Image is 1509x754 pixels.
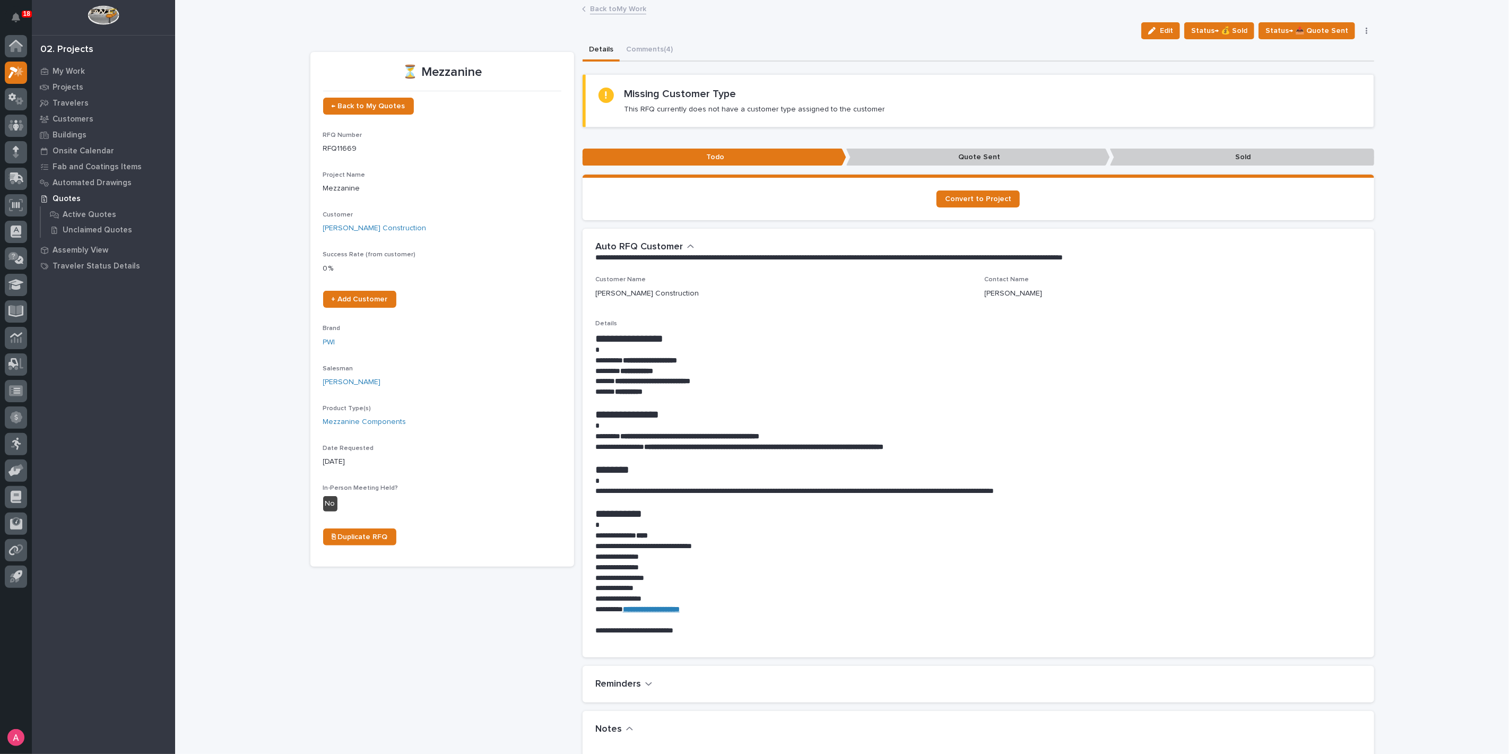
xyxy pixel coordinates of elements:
span: Date Requested [323,445,374,452]
span: Project Name [323,172,366,178]
p: 18 [23,10,30,18]
button: Comments (4) [620,39,679,62]
span: Edit [1160,26,1173,36]
a: Automated Drawings [32,175,175,190]
span: Customer [323,212,353,218]
a: Traveler Status Details [32,258,175,274]
p: Fab and Coatings Items [53,162,142,172]
a: Customers [32,111,175,127]
p: Projects [53,83,83,92]
a: Buildings [32,127,175,143]
a: Quotes [32,190,175,206]
a: Assembly View [32,242,175,258]
a: Back toMy Work [590,2,646,14]
p: Buildings [53,131,86,140]
button: Reminders [595,679,653,690]
p: Sold [1110,149,1374,166]
span: Product Type(s) [323,405,371,412]
span: ← Back to My Quotes [332,102,405,110]
p: RFQ11669 [323,143,561,154]
p: 0 % [323,263,561,274]
a: [PERSON_NAME] [323,377,381,388]
div: Notifications18 [13,13,27,30]
p: Unclaimed Quotes [63,226,132,235]
div: No [323,496,337,512]
p: Traveler Status Details [53,262,140,271]
span: ⎘ Duplicate RFQ [332,533,388,541]
a: ← Back to My Quotes [323,98,414,115]
a: [PERSON_NAME] Construction [323,223,427,234]
a: ⎘ Duplicate RFQ [323,528,396,545]
p: Automated Drawings [53,178,132,188]
span: Salesman [323,366,353,372]
button: Details [583,39,620,62]
a: Mezzanine Components [323,417,406,428]
h2: Missing Customer Type [625,88,736,100]
span: Convert to Project [945,195,1011,203]
p: My Work [53,67,85,76]
a: Fab and Coatings Items [32,159,175,175]
span: Contact Name [985,276,1029,283]
span: Success Rate (from customer) [323,252,416,258]
h2: Auto RFQ Customer [595,241,683,253]
span: RFQ Number [323,132,362,138]
button: Auto RFQ Customer [595,241,695,253]
span: Customer Name [595,276,646,283]
p: [PERSON_NAME] [985,288,1043,299]
img: Workspace Logo [88,5,119,25]
span: Brand [323,325,341,332]
p: Mezzanine [323,183,561,194]
span: Details [595,320,617,327]
a: Onsite Calendar [32,143,175,159]
span: Status→ 💰 Sold [1191,24,1247,37]
button: Notifications [5,6,27,29]
p: Active Quotes [63,210,116,220]
div: 02. Projects [40,44,93,56]
span: Status→ 📤 Quote Sent [1265,24,1348,37]
p: Quotes [53,194,81,204]
button: Status→ 📤 Quote Sent [1259,22,1355,39]
p: [DATE] [323,456,561,467]
span: In-Person Meeting Held? [323,485,398,491]
p: ⏳ Mezzanine [323,65,561,80]
p: Onsite Calendar [53,146,114,156]
p: Customers [53,115,93,124]
button: users-avatar [5,726,27,749]
p: [PERSON_NAME] Construction [595,288,699,299]
h2: Notes [595,724,622,735]
h2: Reminders [595,679,641,690]
a: + Add Customer [323,291,396,308]
p: Travelers [53,99,89,108]
a: Travelers [32,95,175,111]
a: PWI [323,337,335,348]
button: Status→ 💰 Sold [1184,22,1254,39]
span: + Add Customer [332,296,388,303]
a: Active Quotes [41,207,175,222]
a: Projects [32,79,175,95]
p: Quote Sent [846,149,1110,166]
a: Convert to Project [936,190,1020,207]
a: My Work [32,63,175,79]
p: Todo [583,149,846,166]
a: Unclaimed Quotes [41,222,175,237]
button: Edit [1141,22,1180,39]
p: Assembly View [53,246,108,255]
p: This RFQ currently does not have a customer type assigned to the customer [625,105,886,114]
button: Notes [595,724,634,735]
